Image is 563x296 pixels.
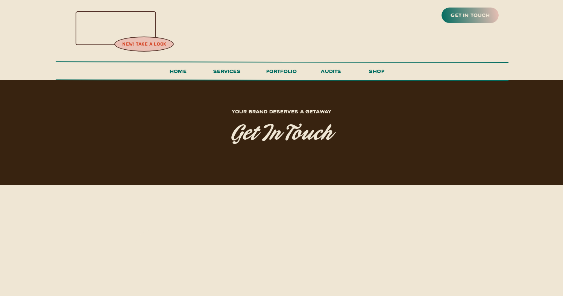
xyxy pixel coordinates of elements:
[449,10,492,21] a: get in touch
[195,107,368,116] h1: Your brand deserves a getaway
[213,67,241,75] span: services
[114,41,175,48] a: new! take a look
[211,66,243,80] a: services
[167,66,190,80] a: Home
[161,122,402,146] h1: get in touch
[359,66,395,79] a: shop
[320,66,343,79] a: audits
[264,66,299,80] a: portfolio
